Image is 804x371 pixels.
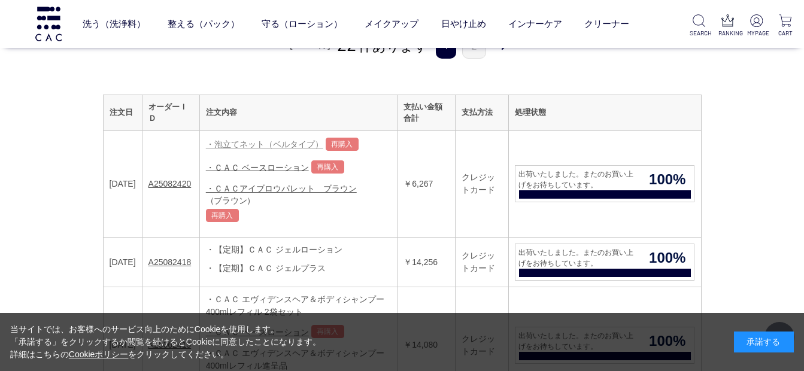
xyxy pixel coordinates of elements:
img: logo [34,7,63,41]
a: 再購入 [206,209,239,222]
td: クレジットカード [456,238,509,287]
a: ・ＣＡＣアイブロウパレット ブラウン [206,184,357,193]
div: ・【定期】ＣＡＣ ジェルローション [206,244,392,256]
div: ・【定期】ＣＡＣ ジェルプラス [206,262,392,275]
td: ￥6,267 [398,130,456,238]
span: 出荷いたしました。またのお買い上げをお待ちしています。 [515,169,641,190]
a: 再購入 [326,138,359,151]
th: 支払い金額合計 [398,95,456,130]
span: 100% [641,169,694,190]
a: 守る（ローション） [262,8,342,39]
th: 支払方法 [456,95,509,130]
div: ・ＣＡＣ エヴィデンスヘア＆ボディシャンプー400mlレフィル 2袋セット [206,293,392,318]
a: クリーナー [584,8,629,39]
a: MYPAGE [747,14,766,38]
td: ￥14,256 [398,238,456,287]
a: ・ＣＡＣ ベースローション [206,162,309,172]
a: 整える（パック） [168,8,239,39]
a: メイクアップ [365,8,418,39]
p: CART [776,29,794,38]
th: オーダーＩＤ [142,95,199,130]
a: SEARCH [690,14,708,38]
a: ・泡立てネット（ベルタイプ） [206,139,323,149]
a: 出荷いたしました。またのお買い上げをお待ちしています。 100% [515,244,694,281]
div: 承諾する [734,332,794,352]
div: （ブラウン） [206,195,392,206]
a: 洗う（洗浄料） [83,8,145,39]
span: 出荷いたしました。またのお買い上げをお待ちしています。 [515,247,641,269]
a: A25082420 [148,179,192,188]
a: 日やけ止め [441,8,486,39]
p: RANKING [718,29,737,38]
a: Cookieポリシー [69,349,129,359]
p: SEARCH [690,29,708,38]
td: [DATE] [103,130,142,238]
a: A25082418 [148,257,192,267]
a: RANKING [718,14,737,38]
span: 100% [641,247,694,269]
a: 出荷いたしました。またのお買い上げをお待ちしています。 100% [515,165,694,202]
a: CART [776,14,794,38]
th: 注文日 [103,95,142,130]
th: 注文内容 [199,95,398,130]
td: [DATE] [103,238,142,287]
a: 再購入 [311,160,344,174]
div: 当サイトでは、お客様へのサービス向上のためにCookieを使用します。 「承諾する」をクリックするか閲覧を続けるとCookieに同意したことになります。 詳細はこちらの をクリックしてください。 [10,323,321,361]
a: インナーケア [508,8,562,39]
th: 処理状態 [509,95,701,130]
p: MYPAGE [747,29,766,38]
td: クレジットカード [456,130,509,238]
